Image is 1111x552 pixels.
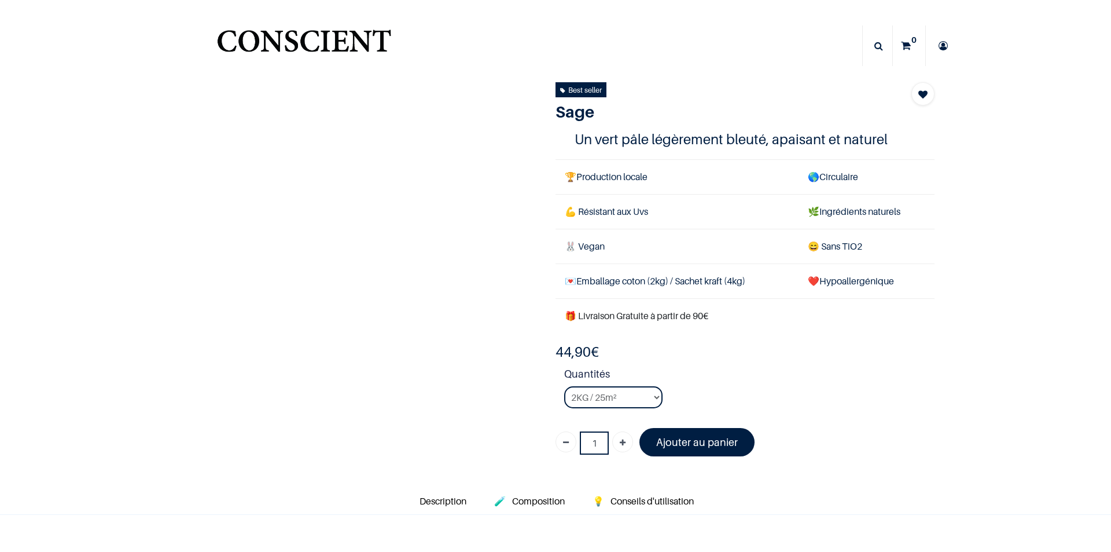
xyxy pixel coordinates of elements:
[565,171,576,182] span: 🏆
[808,206,819,217] span: 🌿
[610,495,694,507] span: Conseils d'utilisation
[564,366,935,386] strong: Quantités
[555,102,878,122] h1: Sage
[565,310,708,321] font: 🎁 Livraison Gratuite à partir de 90€
[555,343,599,360] b: €
[799,229,935,264] td: ans TiO2
[555,432,576,452] a: Supprimer
[656,436,738,448] font: Ajouter au panier
[593,495,604,507] span: 💡
[565,240,605,252] span: 🐰 Vegan
[911,82,935,105] button: Add to wishlist
[908,34,919,46] sup: 0
[893,25,925,66] a: 0
[215,23,393,69] a: Logo of Conscient
[575,130,916,148] h4: Un vert pâle légèrement bleuté, apaisant et naturel
[799,159,935,194] td: Circulaire
[565,206,648,217] span: 💪 Résistant aux Uvs
[918,87,928,101] span: Add to wishlist
[639,428,755,456] a: Ajouter au panier
[555,264,799,299] td: Emballage coton (2kg) / Sachet kraft (4kg)
[612,432,633,452] a: Ajouter
[808,240,826,252] span: 😄 S
[215,23,393,69] img: Conscient
[555,343,591,360] span: 44,90
[808,171,819,182] span: 🌎
[565,275,576,287] span: 💌
[799,194,935,229] td: Ingrédients naturels
[560,83,602,96] div: Best seller
[420,495,466,507] span: Description
[799,264,935,299] td: ❤️Hypoallergénique
[512,495,565,507] span: Composition
[494,495,506,507] span: 🧪
[555,159,799,194] td: Production locale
